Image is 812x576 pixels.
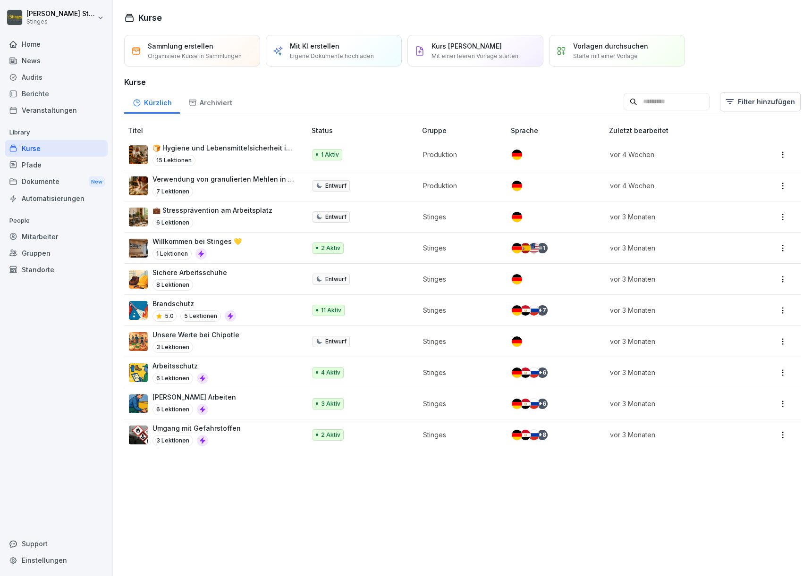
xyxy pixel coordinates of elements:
[512,212,522,222] img: de.svg
[152,174,296,184] p: Verwendung von granulierten Mehlen in der Teigherstellung
[537,243,548,253] div: + 1
[512,399,522,409] img: de.svg
[89,176,105,187] div: New
[610,150,740,159] p: vor 4 Wochen
[152,267,227,277] p: Sichere Arbeitsschuhe
[5,157,108,173] a: Pfade
[180,90,240,114] a: Archiviert
[5,213,108,228] p: People
[423,274,496,284] p: Stinges
[152,392,236,402] p: [PERSON_NAME] Arbeiten
[321,150,339,159] p: 1 Aktiv
[152,279,193,291] p: 8 Lektionen
[512,243,522,253] img: de.svg
[423,367,496,377] p: Stinges
[520,399,531,409] img: eg.svg
[529,367,539,378] img: ru.svg
[5,228,108,245] a: Mitarbeiter
[573,41,648,51] p: Vorlagen durchsuchen
[321,368,340,377] p: 4 Aktiv
[511,125,605,135] p: Sprache
[290,52,374,60] p: Eigene Dokumente hochladen
[5,52,108,69] div: News
[610,399,740,409] p: vor 3 Monaten
[152,155,195,166] p: 15 Lektionen
[610,336,740,346] p: vor 3 Monaten
[129,426,148,444] img: ro33qf0i8ndaw7nkfv0stvse.png
[152,404,193,415] p: 6 Lektionen
[124,76,801,88] h3: Kurse
[290,41,339,51] p: Mit KI erstellen
[423,212,496,222] p: Stinges
[26,10,95,18] p: [PERSON_NAME] Stinges
[138,11,162,24] h1: Kurse
[148,41,213,51] p: Sammlung erstellen
[5,36,108,52] a: Home
[5,245,108,261] div: Gruppen
[152,423,241,433] p: Umgang mit Gefahrstoffen
[5,69,108,85] a: Audits
[5,261,108,278] a: Standorte
[321,400,340,408] p: 3 Aktiv
[512,430,522,440] img: de.svg
[537,399,548,409] div: + 6
[5,140,108,157] a: Kurse
[180,310,221,322] p: 5 Lektionen
[529,243,539,253] img: us.svg
[423,181,496,191] p: Produktion
[573,52,638,60] p: Starte mit einer Vorlage
[5,552,108,568] a: Einstellungen
[609,125,751,135] p: Zuletzt bearbeitet
[529,399,539,409] img: ru.svg
[610,212,740,222] p: vor 3 Monaten
[152,361,208,371] p: Arbeitsschutz
[152,143,296,153] p: 🍞 Hygiene und Lebensmittelsicherheit in der Bäckerei
[5,125,108,140] p: Library
[152,342,193,353] p: 3 Lektionen
[720,92,801,111] button: Filter hinzufügen
[423,399,496,409] p: Stinges
[423,150,496,159] p: Produktion
[610,243,740,253] p: vor 3 Monaten
[5,535,108,552] div: Support
[520,367,531,378] img: eg.svg
[512,150,522,160] img: de.svg
[128,125,308,135] p: Titel
[321,431,340,439] p: 2 Aktiv
[165,312,174,320] p: 5.0
[129,301,148,320] img: b0iy7e1gfawqjs4nezxuanzk.png
[312,125,418,135] p: Status
[129,208,148,226] img: k95hnhimtv2y8kpbe6glkr3i.png
[26,18,95,25] p: Stinges
[321,244,340,252] p: 2 Aktiv
[152,217,193,228] p: 6 Lektionen
[152,186,193,197] p: 7 Lektionen
[152,236,242,246] p: Willkommen bei Stinges 💛
[152,205,272,215] p: 💼 Stressprävention am Arbeitsplatz
[610,367,740,377] p: vor 3 Monaten
[423,243,496,253] p: Stinges
[423,305,496,315] p: Stinges
[537,367,548,378] div: + 6
[152,435,193,446] p: 3 Lektionen
[537,305,548,316] div: + 7
[431,41,502,51] p: Kurs [PERSON_NAME]
[520,243,531,253] img: es.svg
[512,336,522,347] img: de.svg
[325,337,347,346] p: Entwurf
[325,275,347,284] p: Entwurf
[124,90,180,114] a: Kürzlich
[152,373,193,384] p: 6 Lektionen
[129,145,148,164] img: rzlqabu9b59y0vc8vkzna8ro.png
[610,274,740,284] p: vor 3 Monaten
[321,306,341,315] p: 11 Aktiv
[423,430,496,440] p: Stinges
[5,85,108,102] a: Berichte
[431,52,518,60] p: Mit einer leeren Vorlage starten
